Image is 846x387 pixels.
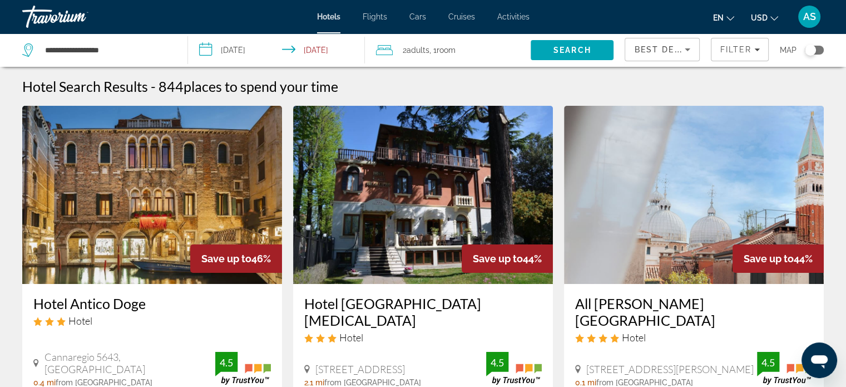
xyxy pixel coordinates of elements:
[293,106,553,284] img: Hotel Villa Cipro
[201,253,251,264] span: Save up to
[33,295,271,312] a: Hotel Antico Doge
[564,106,824,284] img: All Angelo Art Hotel
[803,11,816,22] span: AS
[586,363,754,375] span: [STREET_ADDRESS][PERSON_NAME]
[575,295,813,329] a: All [PERSON_NAME][GEOGRAPHIC_DATA]
[795,5,824,28] button: User Menu
[365,33,531,67] button: Travelers: 2 adults, 0 children
[403,42,429,58] span: 2
[796,45,824,55] button: Toggle map
[215,356,238,369] div: 4.5
[733,244,824,273] div: 44%
[713,9,734,26] button: Change language
[711,38,769,61] button: Filters
[159,78,338,95] h2: 844
[315,363,405,375] span: [STREET_ADDRESS]
[437,46,456,55] span: Room
[22,78,148,95] h1: Hotel Search Results
[339,331,363,344] span: Hotel
[634,43,690,56] mat-select: Sort by
[429,42,456,58] span: , 1
[190,244,282,273] div: 46%
[44,351,215,375] span: Cannaregio 5643, [GEOGRAPHIC_DATA]
[802,342,837,378] iframe: Button to launch messaging window
[744,253,794,264] span: Save up to
[304,295,542,329] a: Hotel [GEOGRAPHIC_DATA][MEDICAL_DATA]
[622,331,646,344] span: Hotel
[44,42,171,58] input: Search hotel destination
[634,45,692,54] span: Best Deals
[324,378,421,387] span: from [GEOGRAPHIC_DATA]
[462,244,553,273] div: 44%
[473,253,523,264] span: Save up to
[33,315,271,327] div: 3 star Hotel
[531,40,614,60] button: Search
[22,2,133,31] a: Travorium
[575,331,813,344] div: 4 star Hotel
[553,46,591,55] span: Search
[151,78,156,95] span: -
[33,378,56,387] span: 0.4 mi
[317,12,340,21] a: Hotels
[713,13,724,22] span: en
[486,356,508,369] div: 4.5
[751,13,768,22] span: USD
[56,378,152,387] span: from [GEOGRAPHIC_DATA]
[751,9,778,26] button: Change currency
[486,352,542,385] img: TrustYou guest rating badge
[780,42,796,58] span: Map
[497,12,530,21] a: Activities
[215,352,271,385] img: TrustYou guest rating badge
[363,12,387,21] a: Flights
[407,46,429,55] span: Adults
[575,378,596,387] span: 0.1 mi
[448,12,475,21] a: Cruises
[304,378,324,387] span: 2.1 mi
[757,356,779,369] div: 4.5
[720,45,751,54] span: Filter
[188,33,365,67] button: Select check in and out date
[68,315,92,327] span: Hotel
[409,12,426,21] a: Cars
[304,331,542,344] div: 3 star Hotel
[757,352,813,385] img: TrustYou guest rating badge
[596,378,693,387] span: from [GEOGRAPHIC_DATA]
[22,106,282,284] img: Hotel Antico Doge
[184,78,338,95] span: places to spend your time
